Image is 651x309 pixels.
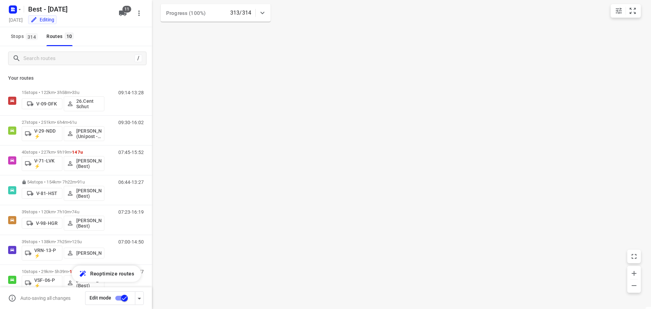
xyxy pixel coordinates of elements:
[76,250,101,256] p: [PERSON_NAME]
[64,96,104,111] button: 26.Cent Schut
[76,277,101,288] p: [PERSON_NAME] (Best)
[22,179,104,185] p: 54 stops • 154km • 7h22m
[64,126,104,141] button: [PERSON_NAME] (Unipost - Best - ZZP)
[90,269,134,278] span: Reoptimize routes
[70,120,77,125] span: 61u
[118,179,144,185] p: 06:44-13:27
[76,98,101,109] p: 26.Cent Schut
[23,53,135,64] input: Search routes
[71,209,72,214] span: •
[118,90,144,95] p: 09:14-13:28
[135,294,143,302] div: Driver app settings
[135,55,142,62] div: /
[64,275,104,290] button: [PERSON_NAME] (Best)
[22,150,104,155] p: 40 stops • 227km • 9h19m
[71,239,72,244] span: •
[34,248,59,258] p: VRN-13-P ⚡
[122,6,131,13] span: 11
[76,179,77,185] span: •
[64,186,104,201] button: [PERSON_NAME] (Best)
[76,188,101,199] p: [PERSON_NAME] (Best)
[76,218,101,229] p: [PERSON_NAME] (Best)
[36,191,57,196] p: V-81-HST
[72,239,82,244] span: 125u
[22,209,104,214] p: 39 stops • 120km • 7h10m
[230,9,251,17] p: 313/314
[72,90,79,95] span: 33u
[22,90,104,95] p: 15 stops • 122km • 3h58m
[22,275,62,290] button: VSF-06-P ⚡
[118,239,144,245] p: 07:00-14:50
[64,216,104,231] button: [PERSON_NAME] (Best)
[118,150,144,155] p: 07:45-15:52
[64,248,104,258] button: [PERSON_NAME]
[34,277,59,288] p: VSF-06-P ⚡
[22,188,62,199] button: V-81-HST
[72,150,83,155] span: 147u
[34,158,59,169] p: V-71-LVK ⚡
[11,32,40,41] span: Stops
[611,4,641,18] div: small contained button group
[90,295,111,301] span: Edit mode
[70,269,80,274] span: 151u
[46,32,76,41] div: Routes
[68,120,70,125] span: •
[626,4,639,18] button: Fit zoom
[68,269,70,274] span: •
[22,218,62,229] button: V-98-HGR
[161,4,271,22] div: Progress (100%)313/314
[71,90,72,95] span: •
[72,266,141,282] button: Reoptimize routes
[612,4,626,18] button: Map settings
[118,120,144,125] p: 09:30-16:02
[22,120,104,125] p: 27 stops • 251km • 6h4m
[118,209,144,215] p: 07:23-16:19
[65,33,74,39] span: 10
[26,33,38,40] span: 314
[6,16,25,24] h5: Project date
[22,156,62,171] button: V-71-LVK ⚡
[20,295,71,301] p: Auto-saving all changes
[22,269,104,274] p: 10 stops • 29km • 5h39m
[77,179,84,185] span: 91u
[76,158,101,169] p: [PERSON_NAME] (Best)
[22,126,62,141] button: V-29-NDD ⚡
[132,6,146,20] button: More
[34,128,59,139] p: V-29-NDD ⚡
[72,209,79,214] span: 74u
[64,156,104,171] button: [PERSON_NAME] (Best)
[71,150,72,155] span: •
[36,220,58,226] p: V-98-HGR
[36,101,57,107] p: V-09-DFK
[166,10,205,16] span: Progress (100%)
[22,239,104,244] p: 39 stops • 138km • 7h25m
[8,75,144,82] p: Your routes
[116,6,130,20] button: 11
[22,246,62,260] button: VRN-13-P ⚡
[76,128,101,139] p: [PERSON_NAME] (Unipost - Best - ZZP)
[22,98,62,109] button: V-09-DFK
[31,16,54,23] div: You are currently in edit mode.
[25,4,113,15] h5: Rename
